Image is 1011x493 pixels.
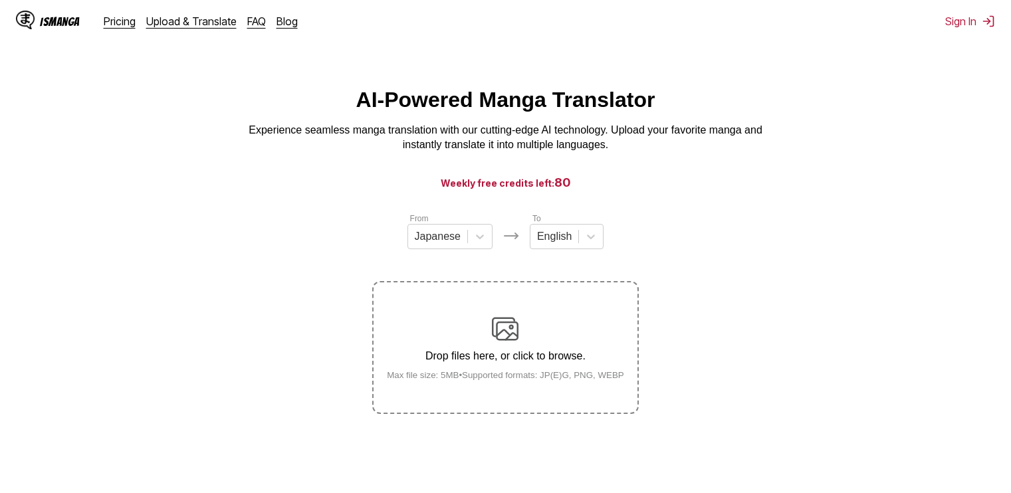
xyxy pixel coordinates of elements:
h1: AI-Powered Manga Translator [356,88,655,112]
a: FAQ [247,15,266,28]
a: IsManga LogoIsManga [16,11,104,32]
div: IsManga [40,15,80,28]
button: Sign In [945,15,995,28]
img: Sign out [982,15,995,28]
p: Experience seamless manga translation with our cutting-edge AI technology. Upload your favorite m... [240,123,772,153]
label: From [410,214,429,223]
a: Upload & Translate [146,15,237,28]
a: Pricing [104,15,136,28]
a: Blog [277,15,298,28]
label: To [532,214,541,223]
img: Languages icon [503,228,519,244]
p: Drop files here, or click to browse. [376,350,635,362]
img: IsManga Logo [16,11,35,29]
span: 80 [554,175,571,189]
h3: Weekly free credits left: [32,174,979,191]
small: Max file size: 5MB • Supported formats: JP(E)G, PNG, WEBP [376,370,635,380]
